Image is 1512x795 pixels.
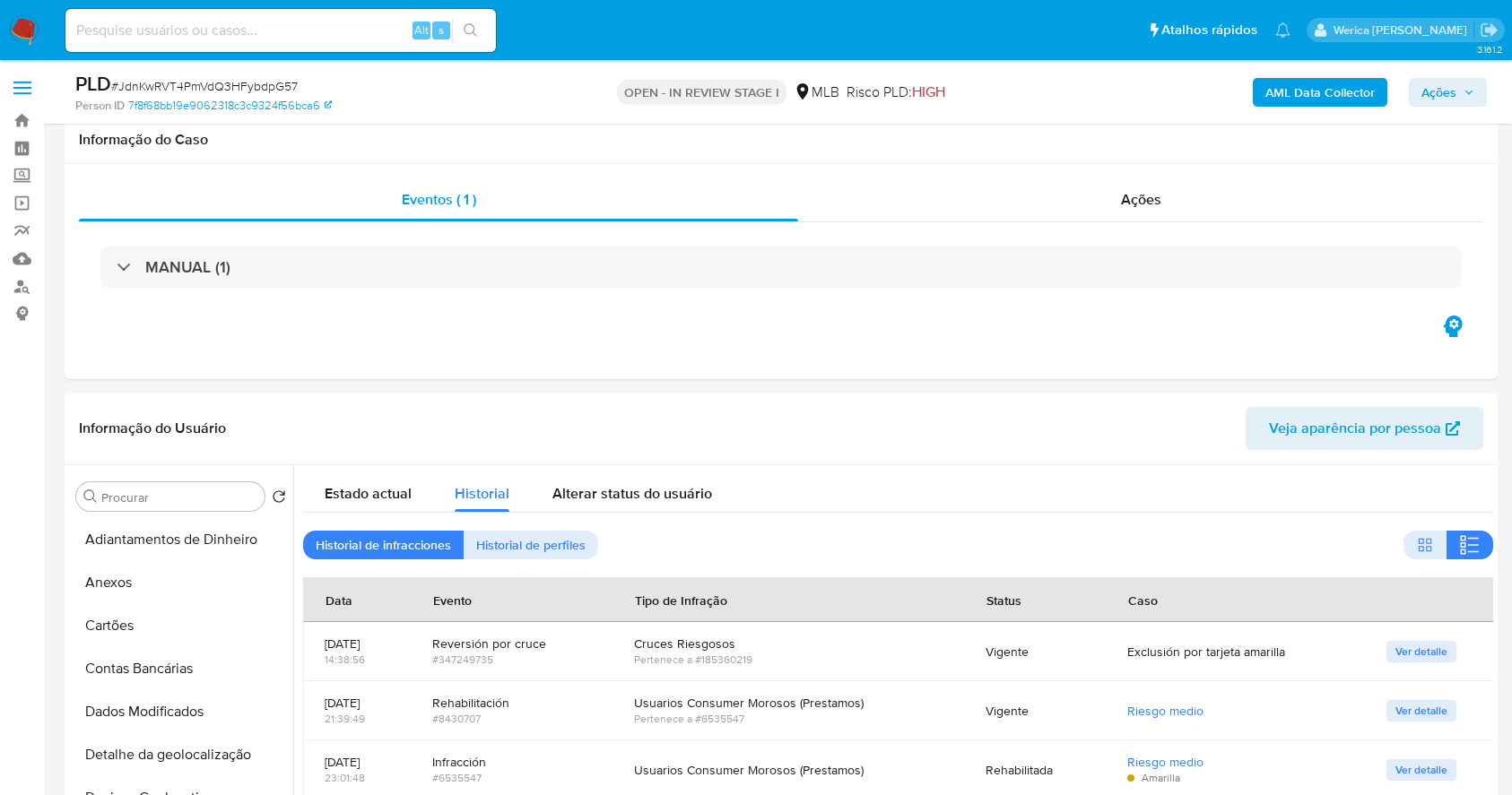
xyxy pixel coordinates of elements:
div: MANUAL (1) [100,246,1462,288]
a: 7f8f68bb19e9062318c3c9324f56bca6 [128,98,332,114]
button: Procurar [83,489,98,504]
button: Dados Modificados [69,690,293,733]
p: werica.jgaldencio@mercadolivre.com [1334,22,1473,39]
span: Atalhos rápidos [1161,21,1257,39]
span: HIGH [912,82,945,102]
button: Anexos [69,561,293,604]
button: search-icon [452,18,489,43]
button: AML Data Collector [1253,78,1387,107]
button: Ações [1409,78,1487,107]
b: AML Data Collector [1265,78,1375,107]
button: Cartões [69,604,293,647]
a: Sair [1480,21,1499,39]
span: s [439,22,444,39]
button: Veja aparência por pessoa [1246,407,1483,450]
span: Alt [414,22,429,39]
a: Notificações [1275,22,1290,38]
input: Procurar [101,489,257,506]
h3: MANUAL (1) [145,257,230,277]
span: Veja aparência por pessoa [1269,407,1441,450]
span: Risco PLD: [847,82,945,102]
button: Adiantamentos de Dinheiro [69,518,293,561]
button: Retornar ao pedido padrão [272,489,286,509]
button: Contas Bancárias [69,647,293,690]
p: OPEN - IN REVIEW STAGE I [617,80,786,105]
h1: Informação do Caso [79,131,1483,149]
b: Person ID [75,98,125,114]
span: Eventos ( 1 ) [402,189,476,210]
span: Ações [1421,78,1456,107]
button: Detalhe da geolocalização [69,733,293,776]
h1: Informação do Usuário [79,419,226,437]
div: MLB [794,82,839,102]
span: # JdnKwRVT4PmVdQ3HFybdpG57 [111,77,298,95]
input: Pesquise usuários ou casos... [65,19,496,42]
b: PLD [75,69,111,98]
span: Ações [1121,189,1161,210]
